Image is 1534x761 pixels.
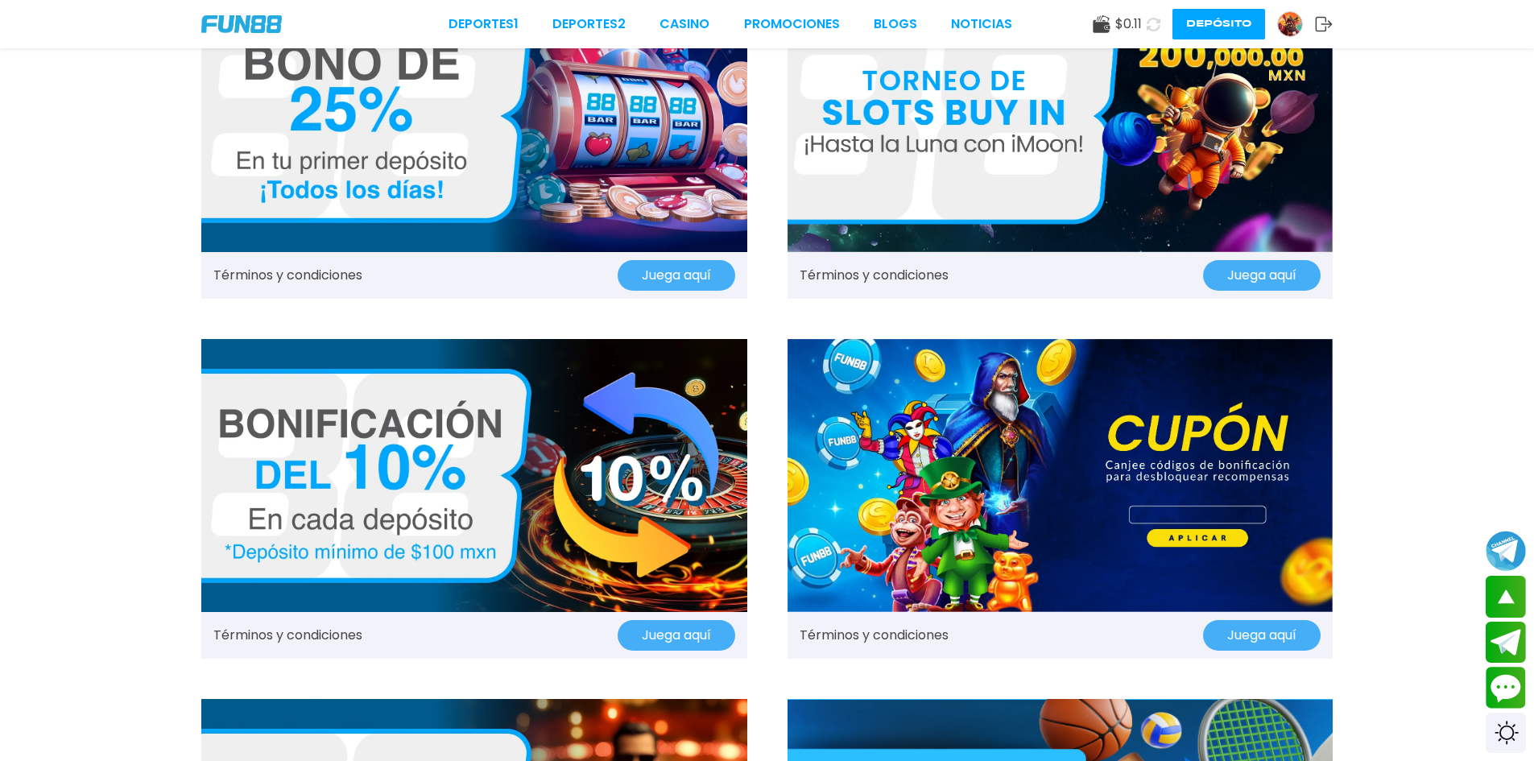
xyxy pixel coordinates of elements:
a: Términos y condiciones [213,626,362,645]
a: Deportes2 [552,14,626,34]
img: Avatar [1278,12,1302,36]
img: Promo Banner [201,339,747,612]
button: Contact customer service [1486,667,1526,709]
button: scroll up [1486,576,1526,618]
a: Deportes1 [449,14,519,34]
a: Términos y condiciones [800,266,949,285]
button: Juega aquí [1203,260,1321,291]
a: Términos y condiciones [800,626,949,645]
button: Juega aquí [1203,620,1321,651]
a: BLOGS [874,14,917,34]
button: Join telegram channel [1486,530,1526,572]
a: Avatar [1277,11,1315,37]
a: Promociones [744,14,840,34]
button: Juega aquí [618,620,735,651]
a: NOTICIAS [951,14,1012,34]
button: Join telegram [1486,622,1526,664]
div: Switch theme [1486,713,1526,753]
button: Juega aquí [618,260,735,291]
a: Términos y condiciones [213,266,362,285]
img: Promo Banner [788,339,1333,612]
a: CASINO [659,14,709,34]
span: $ 0.11 [1115,14,1142,34]
img: Company Logo [201,15,282,33]
button: Depósito [1172,9,1265,39]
